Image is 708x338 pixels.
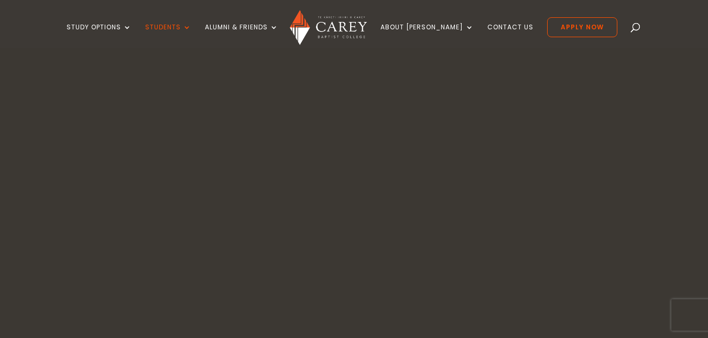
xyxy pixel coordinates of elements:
[205,24,278,48] a: Alumni & Friends
[67,24,132,48] a: Study Options
[145,24,191,48] a: Students
[380,24,474,48] a: About [PERSON_NAME]
[290,10,367,45] img: Carey Baptist College
[547,17,617,37] a: Apply Now
[487,24,533,48] a: Contact Us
